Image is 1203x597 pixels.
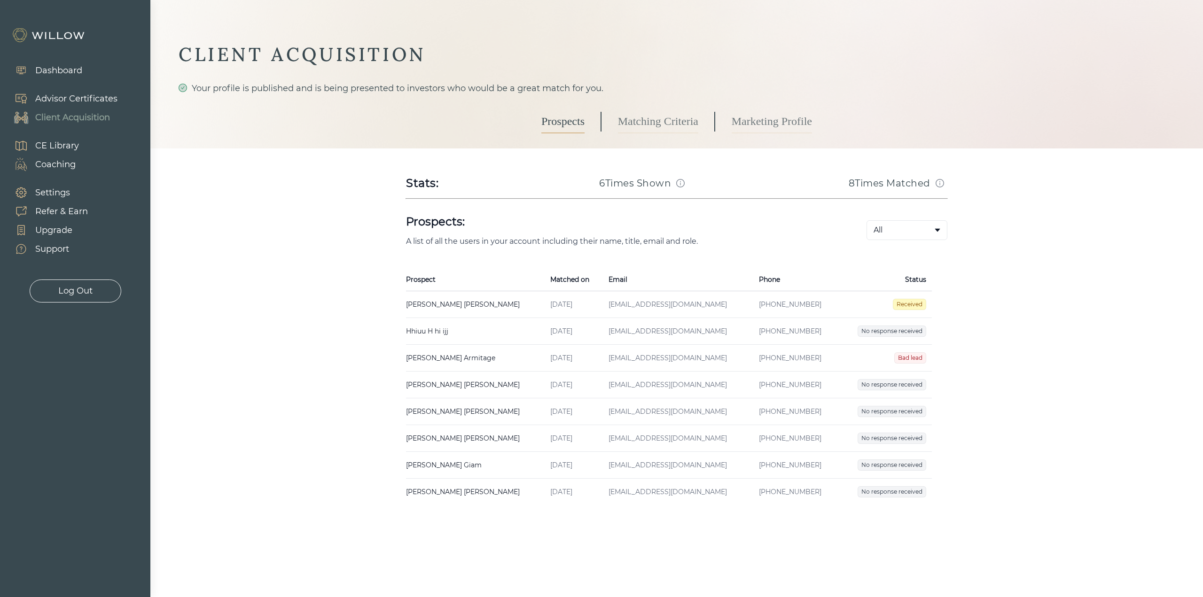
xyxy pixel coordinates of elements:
[35,111,110,124] div: Client Acquisition
[406,479,545,505] td: [PERSON_NAME] [PERSON_NAME]
[406,176,439,191] div: Stats:
[5,61,82,80] a: Dashboard
[545,318,603,345] td: [DATE]
[406,318,545,345] td: Hhiuu H hi ijj
[179,42,1175,67] div: CLIENT ACQUISITION
[603,318,753,345] td: [EMAIL_ADDRESS][DOMAIN_NAME]
[35,186,70,199] div: Settings
[406,372,545,398] td: [PERSON_NAME] [PERSON_NAME]
[618,110,698,133] a: Matching Criteria
[932,176,947,191] button: Match info
[545,268,603,291] th: Matched on
[35,93,117,105] div: Advisor Certificates
[753,479,839,505] td: [PHONE_NUMBER]
[603,345,753,372] td: [EMAIL_ADDRESS][DOMAIN_NAME]
[603,291,753,318] td: [EMAIL_ADDRESS][DOMAIN_NAME]
[35,243,69,256] div: Support
[858,406,926,417] span: No response received
[603,479,753,505] td: [EMAIL_ADDRESS][DOMAIN_NAME]
[753,452,839,479] td: [PHONE_NUMBER]
[753,398,839,425] td: [PHONE_NUMBER]
[5,136,79,155] a: CE Library
[5,183,88,202] a: Settings
[35,224,72,237] div: Upgrade
[406,345,545,372] td: [PERSON_NAME] Armitage
[753,318,839,345] td: [PHONE_NUMBER]
[858,433,926,444] span: No response received
[603,452,753,479] td: [EMAIL_ADDRESS][DOMAIN_NAME]
[58,285,93,297] div: Log Out
[603,372,753,398] td: [EMAIL_ADDRESS][DOMAIN_NAME]
[753,268,839,291] th: Phone
[406,425,545,452] td: [PERSON_NAME] [PERSON_NAME]
[541,110,585,133] a: Prospects
[893,299,926,310] span: Received
[12,28,87,43] img: Willow
[858,486,926,497] span: No response received
[603,425,753,452] td: [EMAIL_ADDRESS][DOMAIN_NAME]
[858,326,926,337] span: No response received
[5,155,79,174] a: Coaching
[35,64,82,77] div: Dashboard
[894,352,926,364] span: Bad lead
[406,291,545,318] td: [PERSON_NAME] [PERSON_NAME]
[753,291,839,318] td: [PHONE_NUMBER]
[673,176,688,191] button: Match info
[934,226,941,234] span: caret-down
[5,89,117,108] a: Advisor Certificates
[732,110,812,133] a: Marketing Profile
[858,459,926,471] span: No response received
[545,345,603,372] td: [DATE]
[35,158,76,171] div: Coaching
[676,179,685,187] span: info-circle
[753,372,839,398] td: [PHONE_NUMBER]
[406,237,836,246] p: A list of all the users in your account including their name, title, email and role.
[5,108,117,127] a: Client Acquisition
[545,291,603,318] td: [DATE]
[849,177,930,190] h3: 8 Times Matched
[179,82,1175,95] div: Your profile is published and is being presented to investors who would be a great match for you.
[179,84,187,92] span: check-circle
[936,179,944,187] span: info-circle
[603,268,753,291] th: Email
[753,345,839,372] td: [PHONE_NUMBER]
[406,452,545,479] td: [PERSON_NAME] Giam
[874,225,883,236] span: All
[545,452,603,479] td: [DATE]
[406,398,545,425] td: [PERSON_NAME] [PERSON_NAME]
[599,177,671,190] h3: 6 Times Shown
[5,221,88,240] a: Upgrade
[35,140,79,152] div: CE Library
[545,398,603,425] td: [DATE]
[753,425,839,452] td: [PHONE_NUMBER]
[406,214,836,229] h1: Prospects:
[858,379,926,390] span: No response received
[545,372,603,398] td: [DATE]
[603,398,753,425] td: [EMAIL_ADDRESS][DOMAIN_NAME]
[35,205,88,218] div: Refer & Earn
[406,268,545,291] th: Prospect
[839,268,931,291] th: Status
[5,202,88,221] a: Refer & Earn
[545,479,603,505] td: [DATE]
[545,425,603,452] td: [DATE]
